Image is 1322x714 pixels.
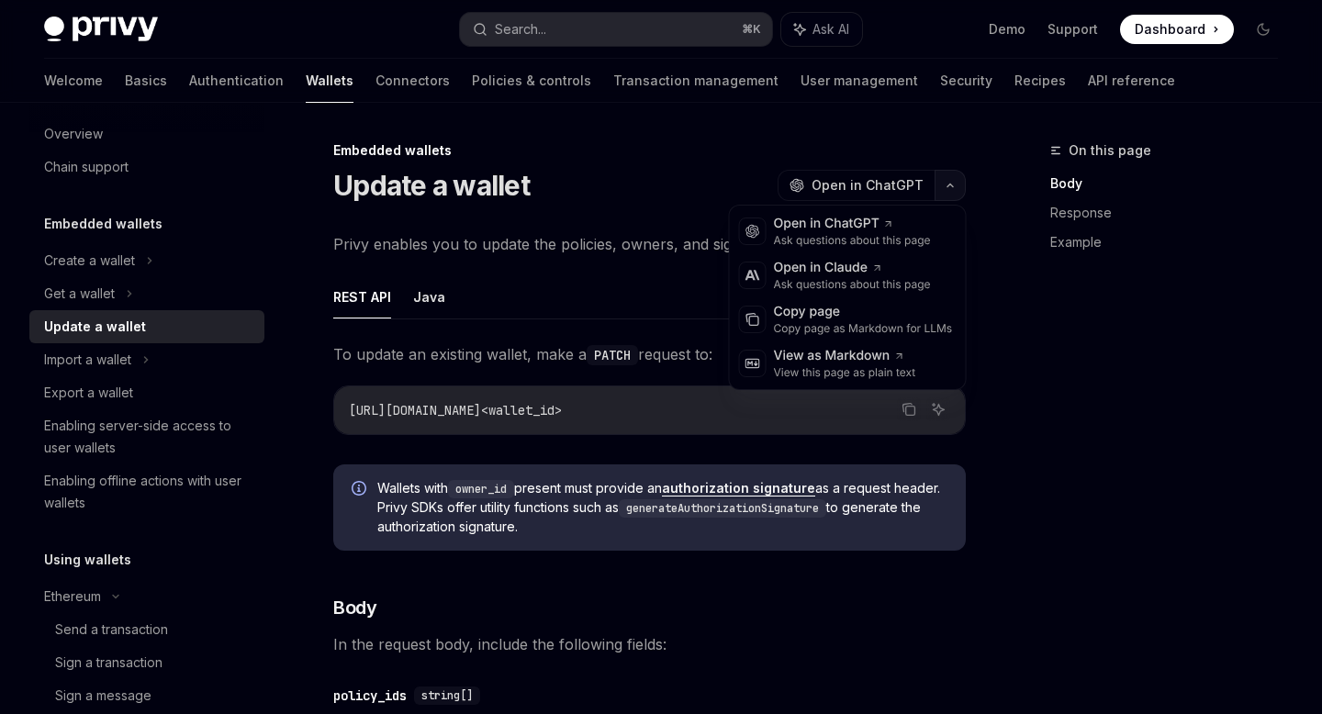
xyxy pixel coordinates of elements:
a: Response [1050,198,1293,228]
a: Example [1050,228,1293,257]
div: Ethereum [44,586,101,608]
a: Transaction management [613,59,779,103]
span: ⌘ K [742,22,761,37]
a: Basics [125,59,167,103]
a: Sign a message [29,679,264,712]
span: Wallets with present must provide an as a request header. Privy SDKs offer utility functions such... [377,479,947,536]
span: In the request body, include the following fields: [333,631,966,657]
button: Java [413,275,445,318]
div: Create a wallet [44,250,135,272]
a: Body [1050,169,1293,198]
a: Demo [989,20,1025,39]
div: Copy page as Markdown for LLMs [774,321,953,336]
button: REST API [333,275,391,318]
button: Toggle dark mode [1249,15,1278,44]
a: authorization signature [662,480,815,496]
div: policy_ids [333,686,407,705]
span: On this page [1069,139,1151,162]
a: Sign a transaction [29,646,264,679]
button: Search...⌘K [460,13,771,46]
span: Dashboard [1135,20,1205,39]
a: Send a transaction [29,613,264,646]
div: Import a wallet [44,349,131,371]
button: Ask AI [781,13,862,46]
a: Enabling offline actions with user wallets [29,464,264,519]
code: owner_id [448,480,514,498]
div: Ask questions about this page [774,233,931,248]
img: dark logo [44,17,158,42]
span: Open in ChatGPT [812,176,924,195]
div: Ask questions about this page [774,277,931,292]
a: Dashboard [1120,15,1234,44]
span: Privy enables you to update the policies, owners, and signers for a wallet. [333,231,966,257]
a: Connectors [375,59,450,103]
div: Copy page [774,303,953,321]
a: Authentication [189,59,284,103]
button: Ask AI [926,397,950,421]
h1: Update a wallet [333,169,530,202]
a: Recipes [1014,59,1066,103]
a: Welcome [44,59,103,103]
a: Chain support [29,151,264,184]
div: Update a wallet [44,316,146,338]
button: Open in ChatGPT [778,170,935,201]
div: Sign a message [55,685,151,707]
div: Chain support [44,156,129,178]
h5: Using wallets [44,549,131,571]
div: View this page as plain text [774,365,916,380]
a: Enabling server-side access to user wallets [29,409,264,464]
span: [URL][DOMAIN_NAME]<wallet_id> [349,402,562,418]
a: API reference [1088,59,1175,103]
div: Overview [44,123,103,145]
div: Embedded wallets [333,141,966,160]
div: Send a transaction [55,619,168,641]
code: generateAuthorizationSignature [619,499,826,518]
div: Open in ChatGPT [774,215,931,233]
span: Body [333,595,376,620]
svg: Info [352,481,370,499]
a: Support [1048,20,1098,39]
a: Export a wallet [29,376,264,409]
div: Enabling server-side access to user wallets [44,415,253,459]
h5: Embedded wallets [44,213,162,235]
div: Enabling offline actions with user wallets [44,470,253,514]
span: To update an existing wallet, make a request to: [333,341,966,367]
div: View as Markdown [774,347,916,365]
a: Update a wallet [29,310,264,343]
div: Sign a transaction [55,652,162,674]
span: string[] [421,688,473,703]
a: Policies & controls [472,59,591,103]
a: Security [940,59,992,103]
a: Wallets [306,59,353,103]
div: Get a wallet [44,283,115,305]
button: Copy the contents from the code block [897,397,921,421]
div: Export a wallet [44,382,133,404]
div: Search... [495,18,546,40]
span: Ask AI [812,20,849,39]
a: User management [801,59,918,103]
div: Open in Claude [774,259,931,277]
a: Overview [29,117,264,151]
code: PATCH [587,345,638,365]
